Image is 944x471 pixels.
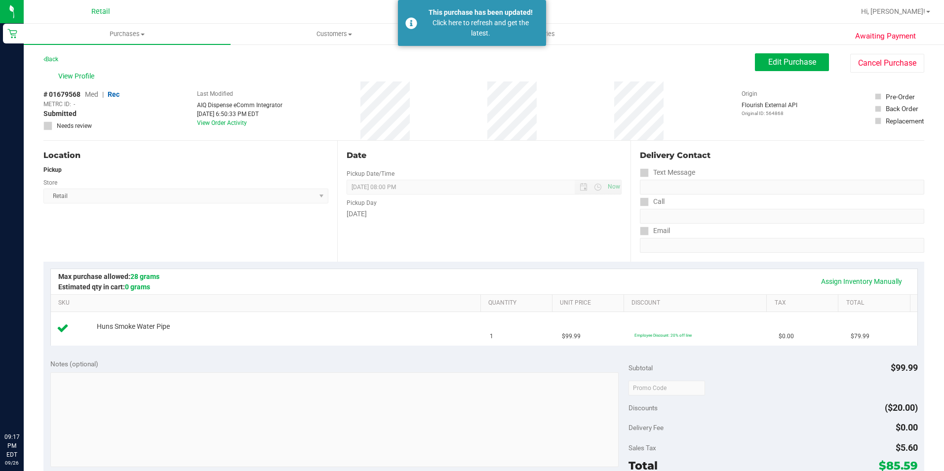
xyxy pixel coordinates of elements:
label: Email [640,224,670,238]
span: Huns Smoke Water Pipe [97,322,170,331]
span: Retail [91,7,110,16]
label: Pickup Day [347,198,377,207]
strong: Pickup [43,166,62,173]
span: Discounts [629,399,658,417]
span: $99.99 [562,332,581,341]
label: Origin [742,89,757,98]
label: Call [640,195,665,209]
div: This purchase has been updated! [423,7,539,18]
span: $5.60 [896,442,918,453]
span: Notes (optional) [50,360,98,368]
span: # 01679568 [43,89,80,100]
span: 28 grams [130,273,159,280]
div: [DATE] 6:50:33 PM EDT [197,110,282,118]
span: Edit Purchase [768,57,816,67]
span: 1 [490,332,493,341]
button: Cancel Purchase [850,54,924,73]
span: 0 grams [125,283,150,291]
span: Awaiting Payment [855,31,916,42]
span: Employee Discount: 20% off line [634,333,692,338]
label: Store [43,178,57,187]
div: Delivery Contact [640,150,924,161]
span: Sales Tax [629,444,656,452]
input: Promo Code [629,381,705,395]
span: METRC ID: [43,100,71,109]
p: 09/26 [4,459,19,467]
span: Needs review [57,121,92,130]
a: Discount [631,299,763,307]
div: Replacement [886,116,924,126]
label: Text Message [640,165,695,180]
a: Total [846,299,906,307]
span: ($20.00) [885,402,918,413]
span: Purchases [24,30,231,39]
a: Customers [231,24,437,44]
span: Rec [108,90,119,98]
iframe: Resource center [10,392,39,422]
input: Format: (999) 999-9999 [640,209,924,224]
p: 09:17 PM EDT [4,432,19,459]
span: $99.99 [891,362,918,373]
span: View Profile [58,71,98,81]
a: Unit Price [560,299,620,307]
span: Delivery Fee [629,424,664,432]
span: Customers [231,30,437,39]
label: Pickup Date/Time [347,169,394,178]
a: Back [43,56,58,63]
button: Edit Purchase [755,53,829,71]
input: Format: (999) 999-9999 [640,180,924,195]
label: Last Modified [197,89,233,98]
span: Submitted [43,109,77,119]
div: Pre-Order [886,92,915,102]
a: Tax [775,299,834,307]
span: $0.00 [896,422,918,432]
inline-svg: Retail [7,29,17,39]
span: Subtotal [629,364,653,372]
a: Assign Inventory Manually [815,273,908,290]
span: Max purchase allowed: [58,273,159,280]
div: Location [43,150,328,161]
span: | [102,90,104,98]
a: Quantity [488,299,548,307]
div: Click here to refresh and get the latest. [423,18,539,39]
div: [DATE] [347,209,622,219]
span: Hi, [PERSON_NAME]! [861,7,925,15]
a: Purchases [24,24,231,44]
div: Flourish External API [742,101,797,117]
span: - [74,100,75,109]
div: Back Order [886,104,918,114]
p: Original ID: 564868 [742,110,797,117]
span: Med [85,90,98,98]
span: $79.99 [851,332,869,341]
a: SKU [58,299,476,307]
div: Date [347,150,622,161]
a: View Order Activity [197,119,247,126]
div: AIQ Dispense eComm Integrator [197,101,282,110]
span: Estimated qty in cart: [58,283,150,291]
span: $0.00 [779,332,794,341]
